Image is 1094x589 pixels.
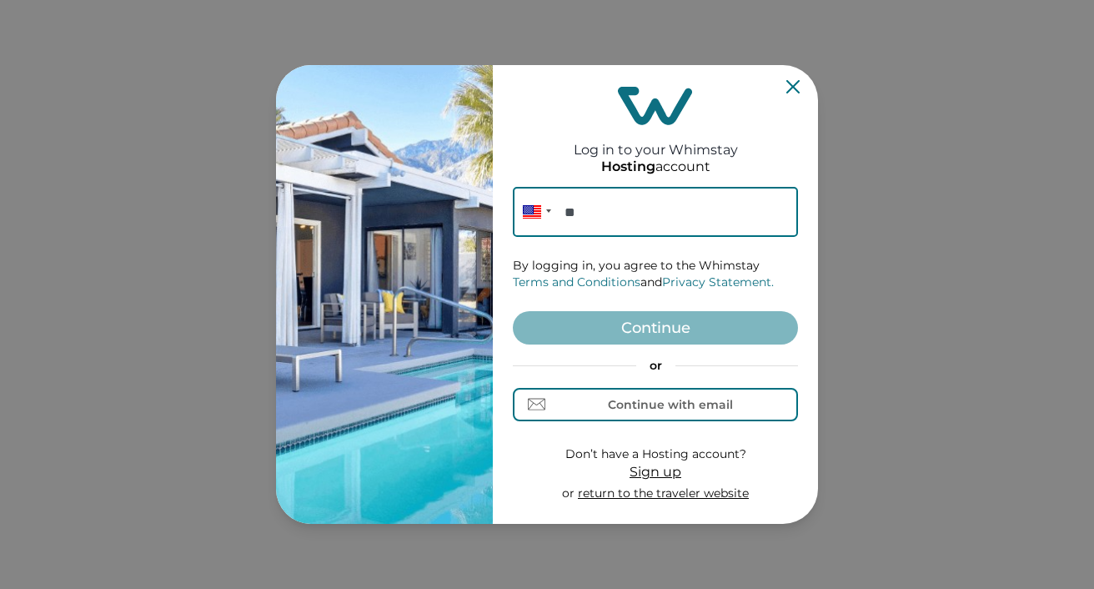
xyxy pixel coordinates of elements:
button: Continue [513,311,798,345]
a: Terms and Conditions [513,274,640,289]
div: United States: + 1 [513,187,556,237]
div: Continue with email [608,398,733,411]
p: or [513,358,798,375]
button: Close [786,80,800,93]
p: or [562,486,749,502]
a: return to the traveler website [578,486,749,501]
h2: Log in to your Whimstay [574,125,738,158]
p: Don’t have a Hosting account? [562,446,749,463]
img: auth-banner [276,65,493,524]
a: Privacy Statement. [662,274,774,289]
button: Continue with email [513,388,798,421]
p: Hosting [601,159,655,175]
span: Sign up [630,464,681,480]
img: login-logo [618,87,693,125]
p: By logging in, you agree to the Whimstay and [513,258,798,290]
p: account [601,159,710,175]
